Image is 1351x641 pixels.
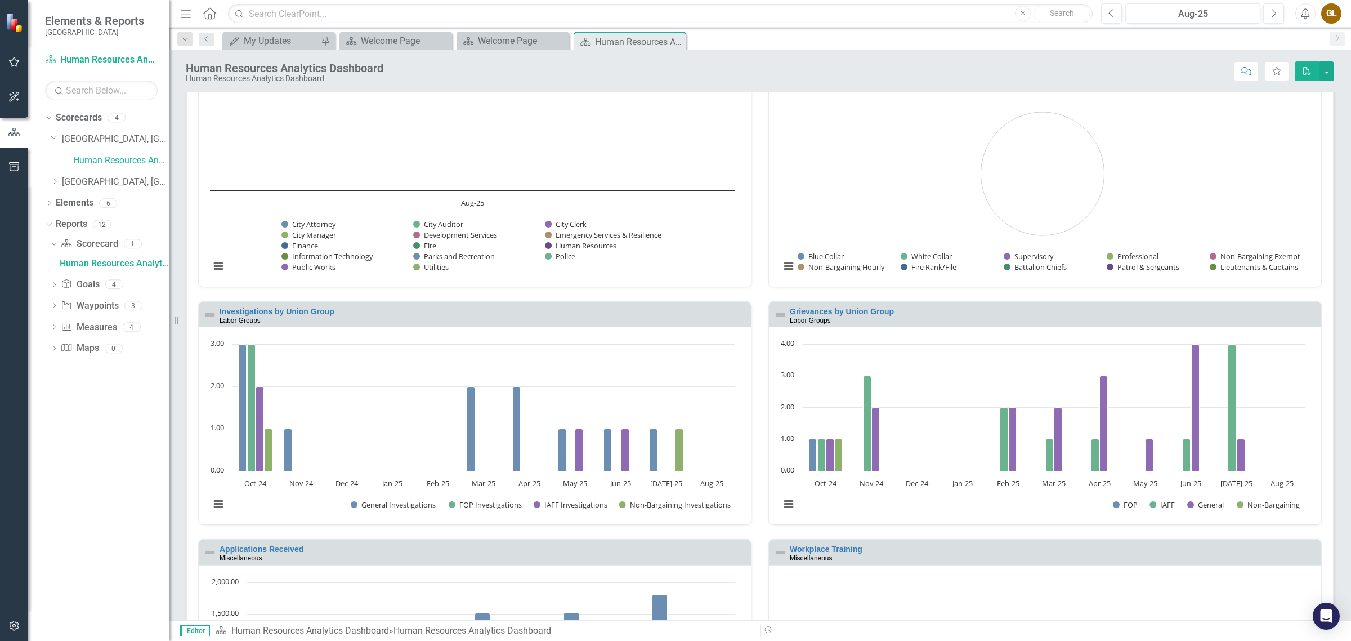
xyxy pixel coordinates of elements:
button: Show General [1187,500,1224,510]
button: Show Fire [413,241,437,251]
text: Jan-25 [951,478,973,488]
a: Scorecards [56,112,102,124]
a: Investigations by Union Group [220,307,334,316]
img: Not Defined [773,546,787,559]
text: 3.00 [781,370,794,380]
div: 4 [123,322,141,332]
div: Human Resources Analytics Dashboard [595,35,683,49]
div: Human Resources Analytics Dashboard [186,74,383,83]
div: 0 [105,344,123,353]
path: Mar-25, 2. General. [1054,408,1062,471]
button: View chart menu, Chart [210,496,226,511]
div: Double-Click to Edit [768,64,1322,287]
text: 0.00 [211,465,224,475]
div: Welcome Page [361,34,449,48]
div: 1 [124,239,142,249]
small: Labor Groups [790,317,831,324]
button: Show Battalion Chiefs [1004,262,1067,272]
text: [DATE]-25 [1220,478,1252,488]
path: Feb-25, 2. IAFF. [1000,408,1008,471]
button: Show City Clerk [545,219,588,229]
text: Mar-25 [1042,478,1066,488]
div: 12 [93,220,111,229]
button: Show Supervisory [1004,251,1054,261]
text: Nov-24 [289,478,314,488]
button: Show IAFF [1149,500,1175,510]
text: 4.00 [781,338,794,348]
button: Show Blue Collar [798,251,845,261]
button: Show Parks and Recreation [413,251,495,261]
input: Search Below... [45,81,158,100]
path: Oct-24, 1. FOP. [809,439,817,471]
div: Chart. Highcharts interactive chart. [775,339,1316,522]
div: Chart. Highcharts interactive chart. [775,101,1316,284]
path: Jun-25, 1. General Investigations. [604,429,612,471]
path: Mar-25, 2. General Investigations. [467,387,475,471]
text: Aug-25 [461,198,484,208]
div: GL [1321,3,1341,24]
button: View chart menu, Chart [780,258,796,274]
a: My Updates [225,34,318,48]
div: Double-Click to Edit [768,301,1322,525]
small: [GEOGRAPHIC_DATA] [45,28,144,37]
button: Show Information Technology [281,251,373,261]
button: Show Patrol & Sergeants [1107,262,1180,272]
div: Human Resources Analytics Dashboard [186,62,383,74]
button: View chart menu, Chart [210,258,226,274]
button: View chart menu, Chart [780,496,796,511]
div: Double-Click to Edit [198,301,751,525]
path: May-25, 1. General. [1146,439,1153,471]
a: Measures [61,321,117,334]
img: Not Defined [203,546,217,559]
text: Feb-25 [997,478,1019,488]
small: Miscellaneous [220,554,262,562]
img: Not Defined [203,308,217,322]
span: Elements & Reports [45,14,144,28]
button: Show FOP [1113,500,1137,510]
button: Show Emergency Services & Resilience [545,230,664,240]
text: Jun-25 [1179,478,1201,488]
text: Aug-25 [700,478,723,488]
a: Elements [56,197,93,210]
button: Show White Collar [901,251,952,261]
button: Show Lieutenants & Captains [1210,262,1298,272]
a: Human Resources Analytics Dashboard [57,255,169,273]
svg: Interactive chart [775,101,1310,284]
text: Aug-25 [1271,478,1294,488]
button: Show FOP Investigations [449,500,521,510]
a: Scorecard [61,238,118,251]
button: Search [1034,6,1090,21]
button: Show Utilities [413,262,449,272]
text: Feb-25 [427,478,449,488]
button: Show Police [545,251,575,261]
path: Mar-25, 1. IAFF. [1046,439,1054,471]
a: Grievances by Union Group [790,307,894,316]
button: Show City Manager [281,230,337,240]
text: May-25 [1133,478,1157,488]
span: Search [1050,8,1074,17]
a: Applications Received [220,545,303,554]
button: Show City Attorney [281,219,336,229]
path: Nov-24, 1. General Investigations. [284,429,292,471]
a: Reports [56,218,87,231]
div: My Updates [244,34,318,48]
text: Dec-24 [906,478,929,488]
div: Human Resources Analytics Dashboard [60,259,169,269]
path: Nov-24, 3. IAFF. [864,376,871,471]
a: [GEOGRAPHIC_DATA], [GEOGRAPHIC_DATA] Business Initiatives [62,133,169,146]
path: Oct-24, 1. IAFF. [818,439,826,471]
a: Human Resources Analytics Dashboard [73,154,169,167]
text: 2.00 [781,402,794,412]
text: Apr-25 [518,478,540,488]
path: Oct-24, 1. Non-Bargaining Investigations. [265,429,272,471]
text: Jan-25 [381,478,402,488]
text: 3.00 [211,338,224,348]
path: Oct-24, 1. General. [826,439,834,471]
button: Show Fire Rank/File [901,262,956,272]
small: Miscellaneous [790,554,832,562]
text: [DATE]-25 [650,478,682,488]
a: Workplace Training [790,545,862,554]
button: Show IAFF Investigations [534,500,607,510]
text: Oct-24 [815,478,837,488]
path: Oct-24, 1. Non-Bargaining. [835,439,843,471]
